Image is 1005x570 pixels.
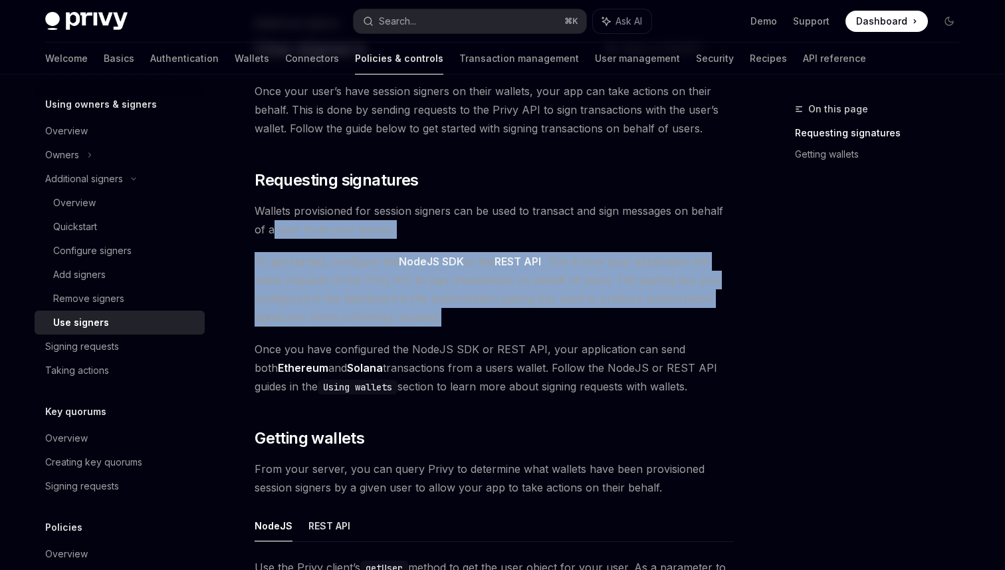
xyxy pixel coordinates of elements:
[45,96,157,112] h5: Using owners & signers
[35,191,205,215] a: Overview
[939,11,960,32] button: Toggle dark mode
[845,11,928,32] a: Dashboard
[750,43,787,74] a: Recipes
[255,202,734,239] span: Wallets provisioned for session signers can be used to transact and sign messages on behalf of a ...
[53,219,97,235] div: Quickstart
[255,170,418,191] span: Requesting signatures
[696,43,734,74] a: Security
[35,215,205,239] a: Quickstart
[45,362,109,378] div: Taking actions
[255,340,734,396] span: Once you have configured the NodeJS SDK or REST API, your application can send both and transacti...
[347,361,383,375] a: Solana
[285,43,339,74] a: Connectors
[35,311,205,335] a: Use signers
[35,239,205,263] a: Configure signers
[35,426,205,450] a: Overview
[318,380,397,394] code: Using wallets
[793,15,830,28] a: Support
[45,519,82,535] h5: Policies
[150,43,219,74] a: Authentication
[808,101,868,117] span: On this page
[354,9,586,33] button: Search...⌘K
[45,478,119,494] div: Signing requests
[593,9,651,33] button: Ask AI
[45,404,106,420] h5: Key quorums
[856,15,907,28] span: Dashboard
[495,255,541,269] a: REST API
[45,339,119,355] div: Signing requests
[564,16,578,27] span: ⌘ K
[615,15,642,28] span: Ask AI
[45,123,88,139] div: Overview
[53,243,132,259] div: Configure signers
[255,252,734,327] span: To get started, configure the or the . This is how your application will make requests to the Pri...
[35,358,205,382] a: Taking actions
[45,171,123,187] div: Additional signers
[53,291,124,307] div: Remove signers
[255,428,364,449] span: Getting wallets
[459,43,579,74] a: Transaction management
[803,43,866,74] a: API reference
[235,43,269,74] a: Wallets
[35,542,205,566] a: Overview
[35,474,205,498] a: Signing requests
[35,263,205,287] a: Add signers
[795,144,970,165] a: Getting wallets
[795,122,970,144] a: Requesting signatures
[53,195,96,211] div: Overview
[45,430,88,446] div: Overview
[53,267,106,283] div: Add signers
[35,450,205,474] a: Creating key quorums
[45,12,128,31] img: dark logo
[35,119,205,143] a: Overview
[379,13,416,29] div: Search...
[255,82,734,138] span: Once your user’s have session signers on their wallets, your app can take actions on their behalf...
[355,43,443,74] a: Policies & controls
[399,255,464,269] a: NodeJS SDK
[750,15,777,28] a: Demo
[278,361,328,375] a: Ethereum
[45,147,79,163] div: Owners
[45,546,88,562] div: Overview
[308,510,350,541] button: REST API
[53,315,109,331] div: Use signers
[45,43,88,74] a: Welcome
[45,454,142,470] div: Creating key quorums
[104,43,134,74] a: Basics
[255,460,734,497] span: From your server, you can query Privy to determine what wallets have been provisioned session sig...
[255,510,292,541] button: NodeJS
[35,287,205,311] a: Remove signers
[35,335,205,358] a: Signing requests
[595,43,680,74] a: User management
